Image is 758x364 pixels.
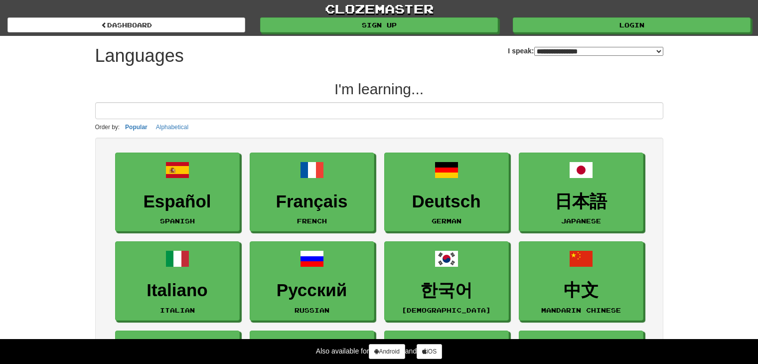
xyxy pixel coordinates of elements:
h2: I'm learning... [95,81,663,97]
a: 中文Mandarin Chinese [519,241,643,321]
small: German [432,217,461,224]
h3: Deutsch [390,192,503,211]
a: EspañolSpanish [115,153,240,232]
small: [DEMOGRAPHIC_DATA] [402,307,491,314]
small: Japanese [561,217,601,224]
h1: Languages [95,46,184,66]
button: Popular [122,122,151,133]
small: Spanish [160,217,195,224]
small: Order by: [95,124,120,131]
a: DeutschGerman [384,153,509,232]
a: FrançaisFrench [250,153,374,232]
a: Sign up [260,17,498,32]
a: РусскийRussian [250,241,374,321]
small: Italian [160,307,195,314]
button: Alphabetical [153,122,191,133]
small: Russian [295,307,329,314]
h3: 中文 [524,281,638,300]
a: 한국어[DEMOGRAPHIC_DATA] [384,241,509,321]
a: 日本語Japanese [519,153,643,232]
h3: Italiano [121,281,234,300]
small: Mandarin Chinese [541,307,621,314]
h3: 한국어 [390,281,503,300]
label: I speak: [508,46,663,56]
h3: 日本語 [524,192,638,211]
a: dashboard [7,17,245,32]
a: iOS [417,344,442,359]
select: I speak: [534,47,663,56]
a: Login [513,17,751,32]
h3: Español [121,192,234,211]
h3: Русский [255,281,369,300]
a: Android [369,344,405,359]
small: French [297,217,327,224]
a: ItalianoItalian [115,241,240,321]
h3: Français [255,192,369,211]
